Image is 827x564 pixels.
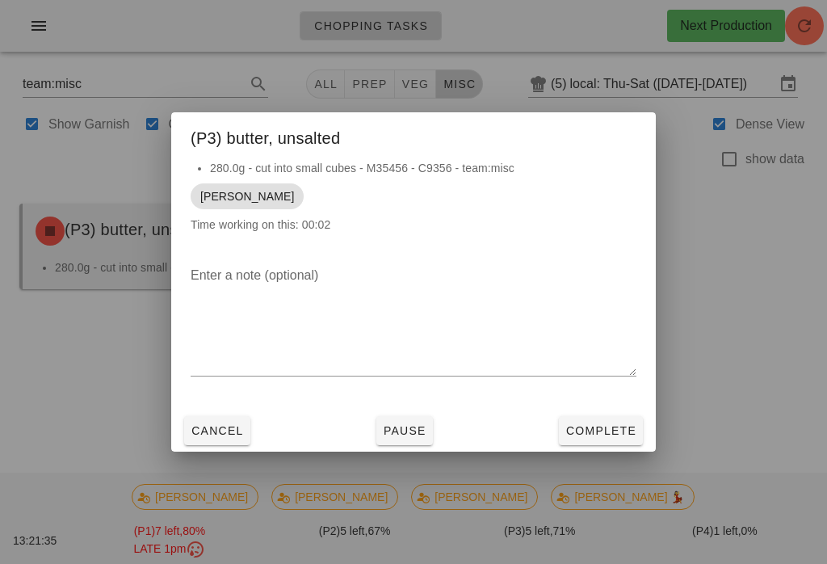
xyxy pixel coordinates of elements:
button: Cancel [184,416,250,445]
li: 280.0g - cut into small cubes - M35456 - C9356 - team:misc [210,159,636,177]
div: (P3) butter, unsalted [171,112,656,159]
span: Cancel [191,424,244,437]
span: Complete [565,424,636,437]
div: Time working on this: 00:02 [171,159,656,250]
span: [PERSON_NAME] [200,183,294,209]
button: Pause [376,416,433,445]
button: Complete [559,416,643,445]
span: Pause [383,424,426,437]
